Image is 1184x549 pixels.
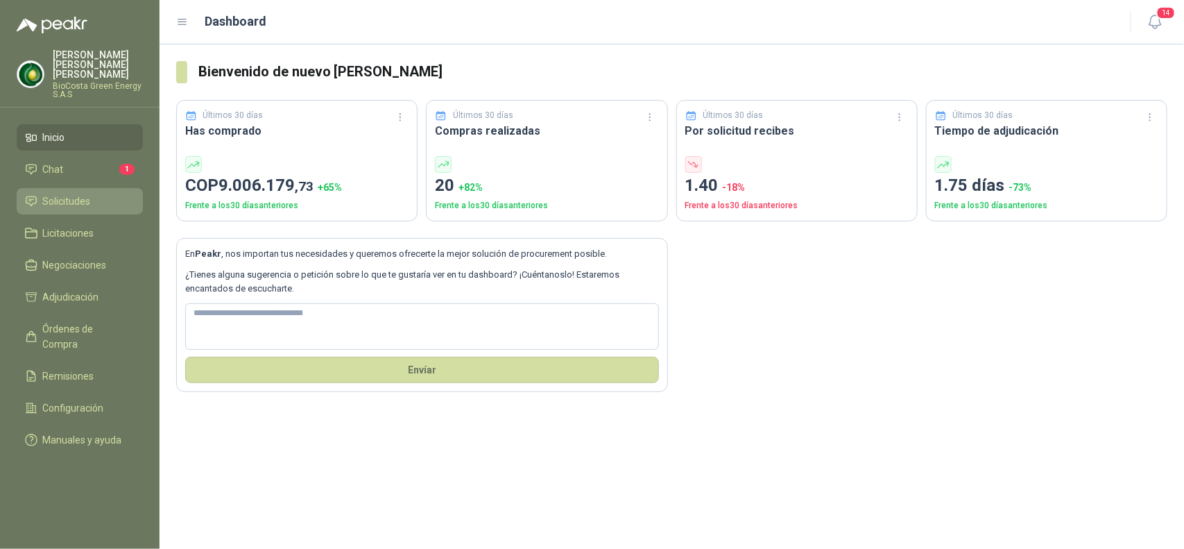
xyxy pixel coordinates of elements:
[435,173,658,199] p: 20
[43,226,94,241] span: Licitaciones
[318,182,342,193] span: + 65 %
[43,321,130,352] span: Órdenes de Compra
[295,178,314,194] span: ,73
[17,363,143,389] a: Remisiones
[685,199,909,212] p: Frente a los 30 días anteriores
[17,220,143,246] a: Licitaciones
[185,199,409,212] p: Frente a los 30 días anteriores
[195,248,221,259] b: Peakr
[17,395,143,421] a: Configuración
[185,173,409,199] p: COP
[43,257,107,273] span: Negociaciones
[17,284,143,310] a: Adjudicación
[185,357,659,383] button: Envíar
[1009,182,1032,193] span: -73 %
[703,109,763,122] p: Últimos 30 días
[1156,6,1176,19] span: 14
[218,176,314,195] span: 9.006.179
[935,173,1158,199] p: 1.75 días
[723,182,746,193] span: -18 %
[935,122,1158,140] h3: Tiempo de adjudicación
[205,12,267,31] h1: Dashboard
[185,122,409,140] h3: Has comprado
[185,247,659,261] p: En , nos importan tus necesidades y queremos ofrecerte la mejor solución de procurement posible.
[685,173,909,199] p: 1.40
[43,432,122,448] span: Manuales y ayuda
[17,316,143,357] a: Órdenes de Compra
[43,194,91,209] span: Solicitudes
[17,188,143,214] a: Solicitudes
[203,109,264,122] p: Últimos 30 días
[17,427,143,453] a: Manuales y ayuda
[435,199,658,212] p: Frente a los 30 días anteriores
[43,369,94,384] span: Remisiones
[453,109,513,122] p: Últimos 30 días
[17,17,87,33] img: Logo peakr
[43,289,99,305] span: Adjudicación
[17,61,44,87] img: Company Logo
[43,130,65,145] span: Inicio
[952,109,1013,122] p: Últimos 30 días
[119,164,135,175] span: 1
[458,182,483,193] span: + 82 %
[17,156,143,183] a: Chat1
[17,252,143,278] a: Negociaciones
[53,50,143,79] p: [PERSON_NAME] [PERSON_NAME] [PERSON_NAME]
[435,122,658,140] h3: Compras realizadas
[198,61,1167,83] h3: Bienvenido de nuevo [PERSON_NAME]
[17,124,143,151] a: Inicio
[935,199,1158,212] p: Frente a los 30 días anteriores
[1142,10,1167,35] button: 14
[43,400,104,416] span: Configuración
[43,162,64,177] span: Chat
[685,122,909,140] h3: Por solicitud recibes
[185,268,659,296] p: ¿Tienes alguna sugerencia o petición sobre lo que te gustaría ver en tu dashboard? ¡Cuéntanoslo! ...
[53,82,143,99] p: BioCosta Green Energy S.A.S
